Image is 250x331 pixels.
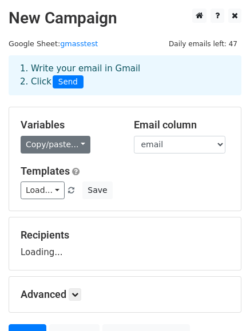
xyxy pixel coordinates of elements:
[21,181,65,199] a: Load...
[53,75,84,89] span: Send
[21,136,90,154] a: Copy/paste...
[82,181,112,199] button: Save
[165,38,241,50] span: Daily emails left: 47
[9,39,98,48] small: Google Sheet:
[193,276,250,331] iframe: Chat Widget
[21,119,117,131] h5: Variables
[21,229,229,259] div: Loading...
[11,62,239,88] div: 1. Write your email in Gmail 2. Click
[60,39,98,48] a: gmasstest
[21,229,229,241] h5: Recipients
[21,288,229,301] h5: Advanced
[9,9,241,28] h2: New Campaign
[134,119,230,131] h5: Email column
[21,165,70,177] a: Templates
[165,39,241,48] a: Daily emails left: 47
